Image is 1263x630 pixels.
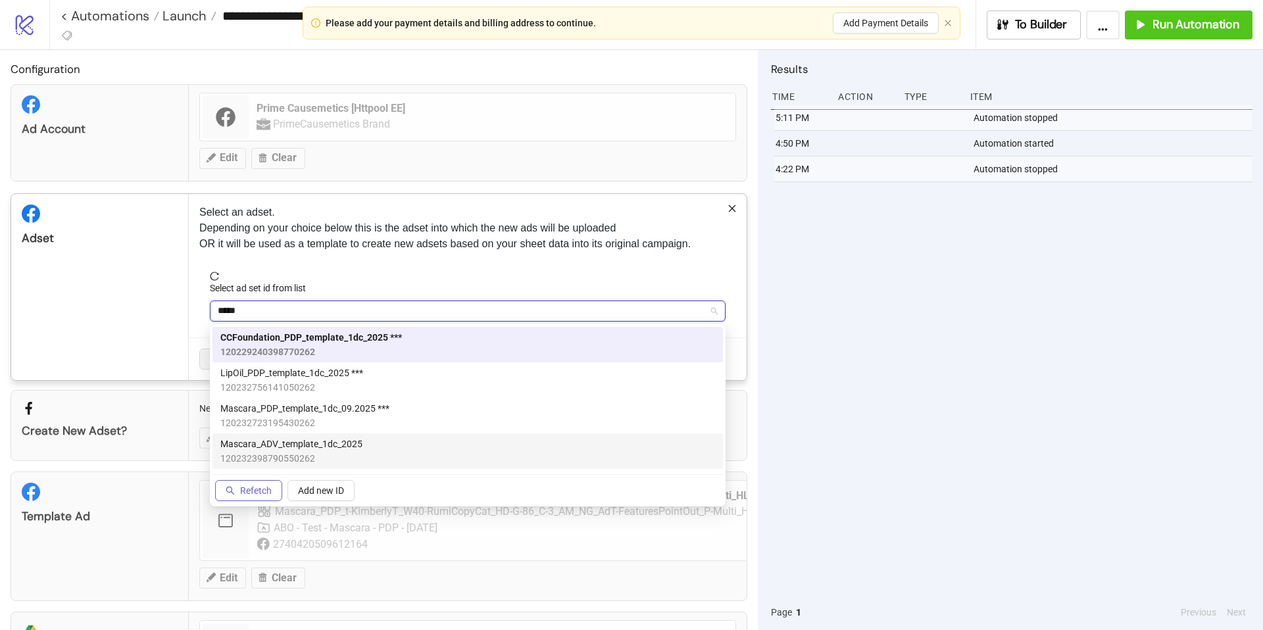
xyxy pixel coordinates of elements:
button: Add Payment Details [833,12,939,34]
label: Select ad set id from list [210,281,314,295]
div: 5:11 PM [774,105,831,130]
div: Adset [22,231,178,246]
span: close [944,19,952,27]
input: Select ad set id from list [218,301,706,321]
button: 1 [792,605,805,619]
div: Automation stopped [972,105,1256,130]
div: Automation started [972,131,1256,156]
div: Mascara_PDP_template_1dc_09.2025 *** [212,398,723,433]
div: Automation stopped [972,157,1256,182]
a: < Automations [61,9,159,22]
div: Type [903,84,960,109]
span: exclamation-circle [311,18,320,28]
button: Previous [1177,605,1220,619]
span: reload [210,272,726,281]
button: close [944,19,952,28]
h2: Configuration [11,61,747,78]
span: 120229240398770262 [220,345,402,359]
span: close [728,204,737,213]
div: CCFoundation_PDP_template_1dc_2025 *** [212,327,723,362]
div: 4:50 PM [774,131,831,156]
span: 120232723195430262 [220,416,389,430]
span: Launch [159,7,207,24]
button: Refetch [215,480,282,501]
div: Action [837,84,893,109]
span: CCFoundation_PDP_template_1dc_2025 *** [220,330,402,345]
button: Run Automation [1125,11,1252,39]
span: Add new ID [298,485,344,496]
p: Select an adset. Depending on your choice below this is the adset into which the new ads will be ... [199,205,736,252]
div: 4:22 PM [774,157,831,182]
span: To Builder [1015,17,1068,32]
span: Run Automation [1152,17,1239,32]
div: Item [969,84,1252,109]
span: Page [771,605,792,619]
div: Time [771,84,828,109]
a: Launch [159,9,216,22]
span: search [226,486,235,495]
span: 120232398790550262 [220,451,362,466]
span: Refetch [240,485,272,496]
button: Next [1223,605,1250,619]
span: Mascara_ADV_template_1dc_2025 [220,437,362,451]
span: Add Payment Details [843,18,928,28]
h2: Results [771,61,1252,78]
button: ... [1086,11,1120,39]
span: Mascara_PDP_template_1dc_09.2025 *** [220,401,389,416]
div: Mascara_ADV_template_1dc_2025 [212,433,723,469]
span: 120232756141050262 [220,380,363,395]
button: To Builder [987,11,1081,39]
div: LipOil_PDP_template_1dc_2025 *** [212,362,723,398]
button: Cancel [199,349,248,370]
div: Please add your payment details and billing address to continue. [326,16,596,30]
button: Add new ID [287,480,355,501]
span: LipOil_PDP_template_1dc_2025 *** [220,366,363,380]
